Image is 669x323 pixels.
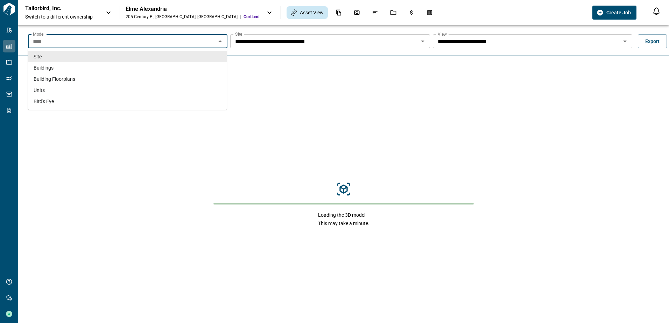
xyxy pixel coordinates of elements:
[25,13,99,20] span: Switch to a different ownership
[350,7,364,19] div: Photos
[318,220,369,227] span: This may take a minute.
[235,31,242,37] label: Site
[34,87,45,94] span: Units
[34,64,54,71] span: Buildings
[592,6,636,20] button: Create Job
[368,7,382,19] div: Issues & Info
[34,98,54,105] span: Bird's Eye
[287,6,328,19] div: Asset View
[651,6,662,17] button: Open notification feed
[25,5,88,12] p: Tailorbird, Inc.
[34,53,42,60] span: Site
[33,31,44,37] label: Model
[331,7,346,19] div: Documents
[300,9,324,16] span: Asset View
[404,7,419,19] div: Budgets
[126,14,238,20] div: 205 Century Pl , [GEOGRAPHIC_DATA] , [GEOGRAPHIC_DATA]
[386,7,401,19] div: Jobs
[126,6,260,13] div: Elme Alexandria
[318,211,369,218] span: Loading the 3D model
[244,14,260,20] span: Cortland
[418,36,428,46] button: Open
[438,31,447,37] label: View
[645,38,660,45] span: Export
[606,9,631,16] span: Create Job
[620,36,630,46] button: Open
[34,76,75,82] span: Building Floorplans
[215,36,225,46] button: Close
[422,7,437,19] div: Takeoff Center
[638,34,667,48] button: Export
